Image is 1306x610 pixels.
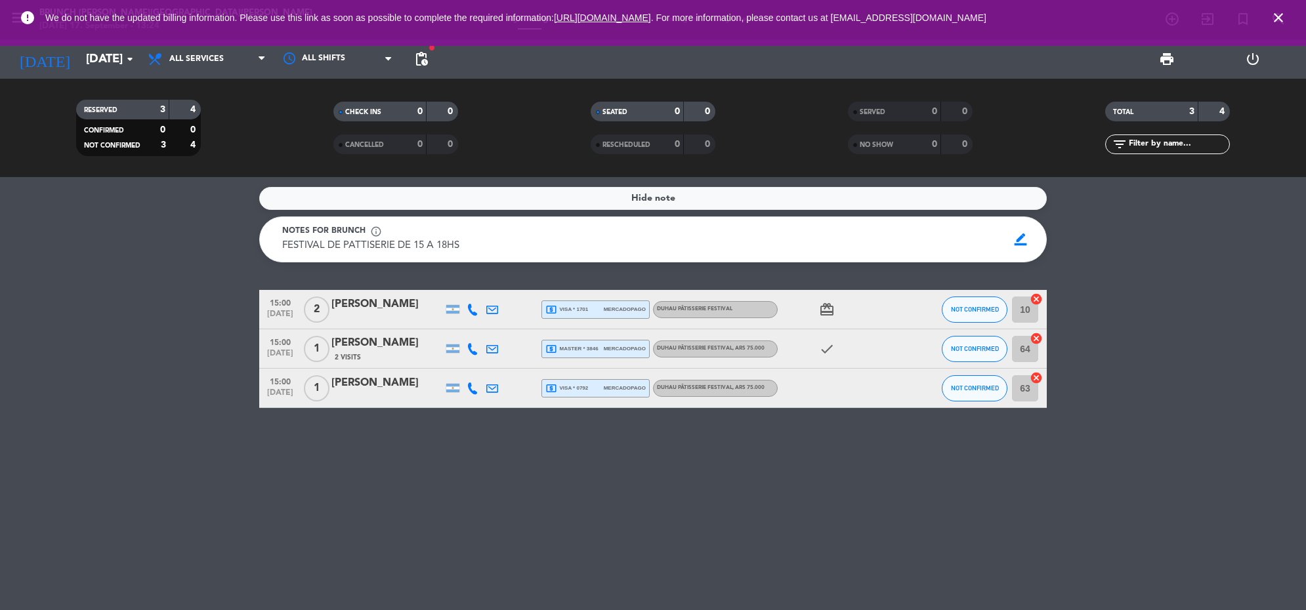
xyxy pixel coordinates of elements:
strong: 0 [417,107,423,116]
i: power_settings_new [1245,51,1261,67]
div: [PERSON_NAME] [331,375,443,392]
i: [DATE] [10,45,79,73]
i: arrow_drop_down [122,51,138,67]
input: Filter by name... [1127,137,1229,152]
strong: 3 [1189,107,1194,116]
span: SERVED [860,109,885,115]
span: All services [169,54,224,64]
span: [DATE] [264,310,297,325]
div: [PERSON_NAME] [331,296,443,313]
span: 2 Visits [335,352,361,363]
button: NOT CONFIRMED [942,375,1007,401]
strong: 0 [962,107,970,116]
span: Duhau Pâtisserie Festival [657,385,765,390]
strong: 0 [417,140,423,149]
i: local_atm [545,304,557,315]
span: TOTAL [1113,109,1133,115]
span: Notes for brunch [282,225,366,238]
i: filter_list [1112,136,1127,152]
span: master * 3846 [545,343,599,355]
span: fiber_manual_record [428,44,436,52]
strong: 0 [932,107,937,116]
span: FESTIVAL DE PATTISERIE DE 15 A 18HS [282,241,459,251]
span: CONFIRMED [84,127,124,134]
strong: 3 [160,105,165,114]
span: NOT CONFIRMED [951,345,999,352]
a: [URL][DOMAIN_NAME] [554,12,651,23]
button: NOT CONFIRMED [942,336,1007,362]
span: 15:00 [264,373,297,388]
span: CHECK INS [345,109,381,115]
span: RESCHEDULED [602,142,650,148]
strong: 0 [190,125,198,134]
span: [DATE] [264,349,297,364]
strong: 4 [190,140,198,150]
span: 15:00 [264,295,297,310]
strong: 0 [675,107,680,116]
span: NOT CONFIRMED [84,142,140,149]
strong: 0 [160,125,165,134]
span: CANCELLED [345,142,384,148]
strong: 0 [932,140,937,149]
button: NOT CONFIRMED [942,296,1007,323]
span: info_outline [370,226,382,237]
span: 1 [304,375,329,401]
span: We do not have the updated billing information. Please use this link as soon as possible to compl... [45,12,986,23]
span: visa * 1701 [545,304,588,315]
i: close [1271,10,1286,26]
span: mercadopago [604,384,646,392]
span: mercadopago [604,344,646,353]
span: 15:00 [264,334,297,349]
span: SEATED [602,109,627,115]
span: border_color [1008,227,1034,252]
strong: 0 [962,140,970,149]
span: Duhau Pâtisserie Festival [657,346,765,351]
i: local_atm [545,382,557,394]
span: [DATE] [264,388,297,403]
strong: 4 [190,105,198,114]
span: NOT CONFIRMED [951,306,999,313]
span: NO SHOW [860,142,893,148]
strong: 4 [1219,107,1227,116]
i: cancel [1030,293,1043,306]
span: pending_actions [413,51,429,67]
i: local_atm [545,343,557,355]
span: print [1159,51,1175,67]
span: NOT CONFIRMED [951,384,999,392]
div: [PERSON_NAME] [331,335,443,352]
div: LOG OUT [1210,39,1296,79]
strong: 0 [705,140,713,149]
i: cancel [1030,332,1043,345]
i: check [819,341,835,357]
span: Hide note [631,191,675,206]
span: , ARS 75.000 [732,346,765,351]
span: visa * 0792 [545,382,588,394]
span: RESERVED [84,107,117,113]
strong: 3 [161,140,166,150]
strong: 0 [448,107,455,116]
i: card_giftcard [819,302,835,317]
span: 2 [304,296,329,323]
i: cancel [1030,371,1043,384]
span: 1 [304,336,329,362]
strong: 0 [705,107,713,116]
span: , ARS 75.000 [732,385,765,390]
i: error [20,10,35,26]
strong: 0 [448,140,455,149]
a: . For more information, please contact us at [EMAIL_ADDRESS][DOMAIN_NAME] [651,12,986,23]
strong: 0 [675,140,680,149]
span: Duhau Pâtisserie Festival [657,306,732,312]
span: mercadopago [604,305,646,314]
